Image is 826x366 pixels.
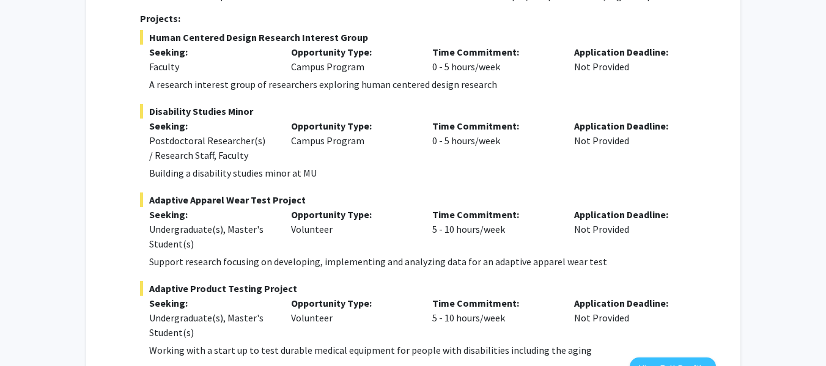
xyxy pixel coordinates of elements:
p: Time Commitment: [432,45,556,59]
p: Application Deadline: [574,296,698,310]
p: Application Deadline: [574,119,698,133]
div: Not Provided [565,207,707,251]
div: Undergraduate(s), Master's Student(s) [149,310,273,340]
p: Opportunity Type: [291,45,415,59]
p: Opportunity Type: [291,119,415,133]
div: 0 - 5 hours/week [423,119,565,163]
p: Time Commitment: [432,119,556,133]
div: Campus Program [282,45,424,74]
div: Not Provided [565,119,707,163]
div: Not Provided [565,45,707,74]
div: 5 - 10 hours/week [423,296,565,340]
div: Postdoctoral Researcher(s) / Research Staff, Faculty [149,133,273,163]
div: Undergraduate(s), Master's Student(s) [149,222,273,251]
p: Support research focusing on developing, implementing and analyzing data for an adaptive apparel ... [149,254,715,269]
div: Volunteer [282,207,424,251]
p: Application Deadline: [574,207,698,222]
p: Opportunity Type: [291,296,415,310]
div: 5 - 10 hours/week [423,207,565,251]
p: Working with a start up to test durable medical equipment for people with disabilities including ... [149,343,715,357]
div: 0 - 5 hours/week [423,45,565,74]
span: Human Centered Design Research Interest Group [140,30,715,45]
p: A research interest group of researchers exploring human centered design research [149,77,715,92]
strong: Projects: [140,12,180,24]
span: Disability Studies Minor [140,104,715,119]
div: Campus Program [282,119,424,163]
p: Seeking: [149,119,273,133]
p: Time Commitment: [432,207,556,222]
p: Opportunity Type: [291,207,415,222]
p: Time Commitment: [432,296,556,310]
p: Seeking: [149,207,273,222]
p: Building a disability studies minor at MU [149,166,715,180]
p: Seeking: [149,296,273,310]
div: Volunteer [282,296,424,340]
span: Adaptive Product Testing Project [140,281,715,296]
iframe: Chat [9,311,52,357]
div: Faculty [149,59,273,74]
div: Not Provided [565,296,707,340]
span: Adaptive Apparel Wear Test Project [140,192,715,207]
p: Seeking: [149,45,273,59]
p: Application Deadline: [574,45,698,59]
